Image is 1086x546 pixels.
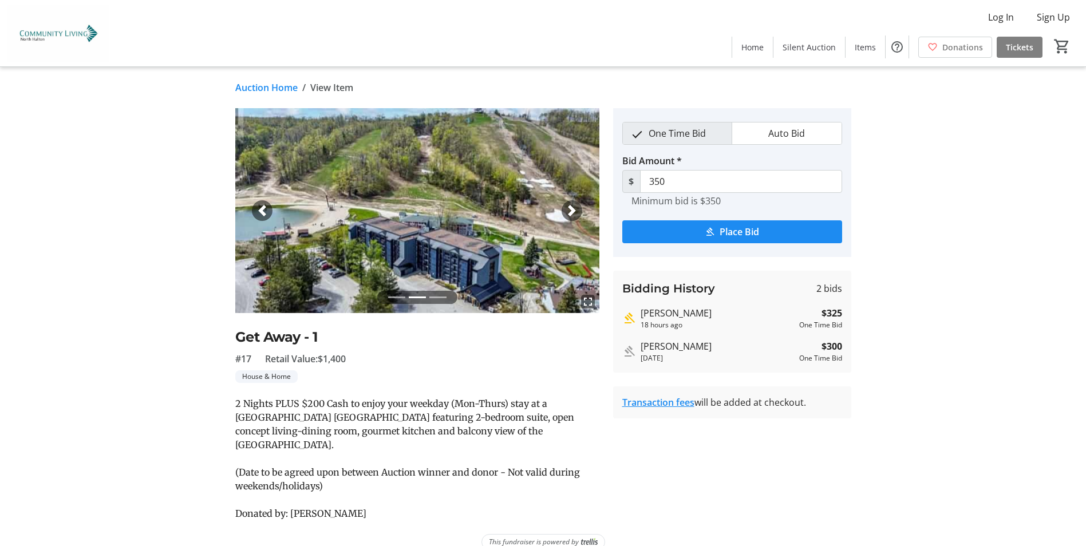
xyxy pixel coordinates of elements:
span: Tickets [1006,41,1033,53]
img: Trellis Logo [581,538,598,546]
span: $ [622,170,641,193]
button: Place Bid [622,220,842,243]
span: View Item [310,81,353,94]
a: Donations [918,37,992,58]
tr-label-badge: House & Home [235,370,298,383]
a: Auction Home [235,81,298,94]
span: Home [741,41,764,53]
div: will be added at checkout. [622,395,842,409]
span: Auto Bid [761,122,812,144]
h3: Bidding History [622,280,715,297]
strong: $325 [822,306,842,320]
div: [DATE] [641,353,795,363]
span: Donations [942,41,983,53]
span: Place Bid [720,225,759,239]
span: (Date to be agreed upon between Auction winner and donor - Not valid during weekends/holidays) [235,466,580,492]
tr-hint: Minimum bid is $350 [631,195,721,207]
label: Bid Amount * [622,154,682,168]
button: Log In [979,8,1023,26]
span: #17 [235,352,251,366]
mat-icon: fullscreen [581,295,595,308]
mat-icon: Highest bid [622,311,636,325]
div: One Time Bid [799,353,842,363]
div: [PERSON_NAME] [641,339,795,353]
div: One Time Bid [799,320,842,330]
span: One Time Bid [642,122,713,144]
a: Home [732,37,773,58]
a: Silent Auction [773,37,845,58]
a: Transaction fees [622,396,694,409]
button: Sign Up [1028,8,1079,26]
a: Tickets [997,37,1042,58]
button: Help [886,35,909,58]
span: Items [855,41,876,53]
strong: $300 [822,339,842,353]
span: Retail Value: $1,400 [265,352,346,366]
span: 2 Nights PLUS $200 Cash to enjoy your weekday (Mon-Thurs) stay at a [GEOGRAPHIC_DATA] [GEOGRAPHIC... [235,398,574,450]
div: 18 hours ago [641,320,795,330]
button: Cart [1052,36,1072,57]
span: 2 bids [816,282,842,295]
h2: Get Away - 1 [235,327,599,347]
mat-icon: Outbid [622,345,636,358]
img: Image [235,108,599,313]
div: [PERSON_NAME] [641,306,795,320]
span: Donated by: [PERSON_NAME] [235,508,366,519]
span: Silent Auction [783,41,836,53]
img: Community Living North Halton's Logo [7,5,109,62]
span: Log In [988,10,1014,24]
a: Items [846,37,885,58]
span: / [302,81,306,94]
span: Sign Up [1037,10,1070,24]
